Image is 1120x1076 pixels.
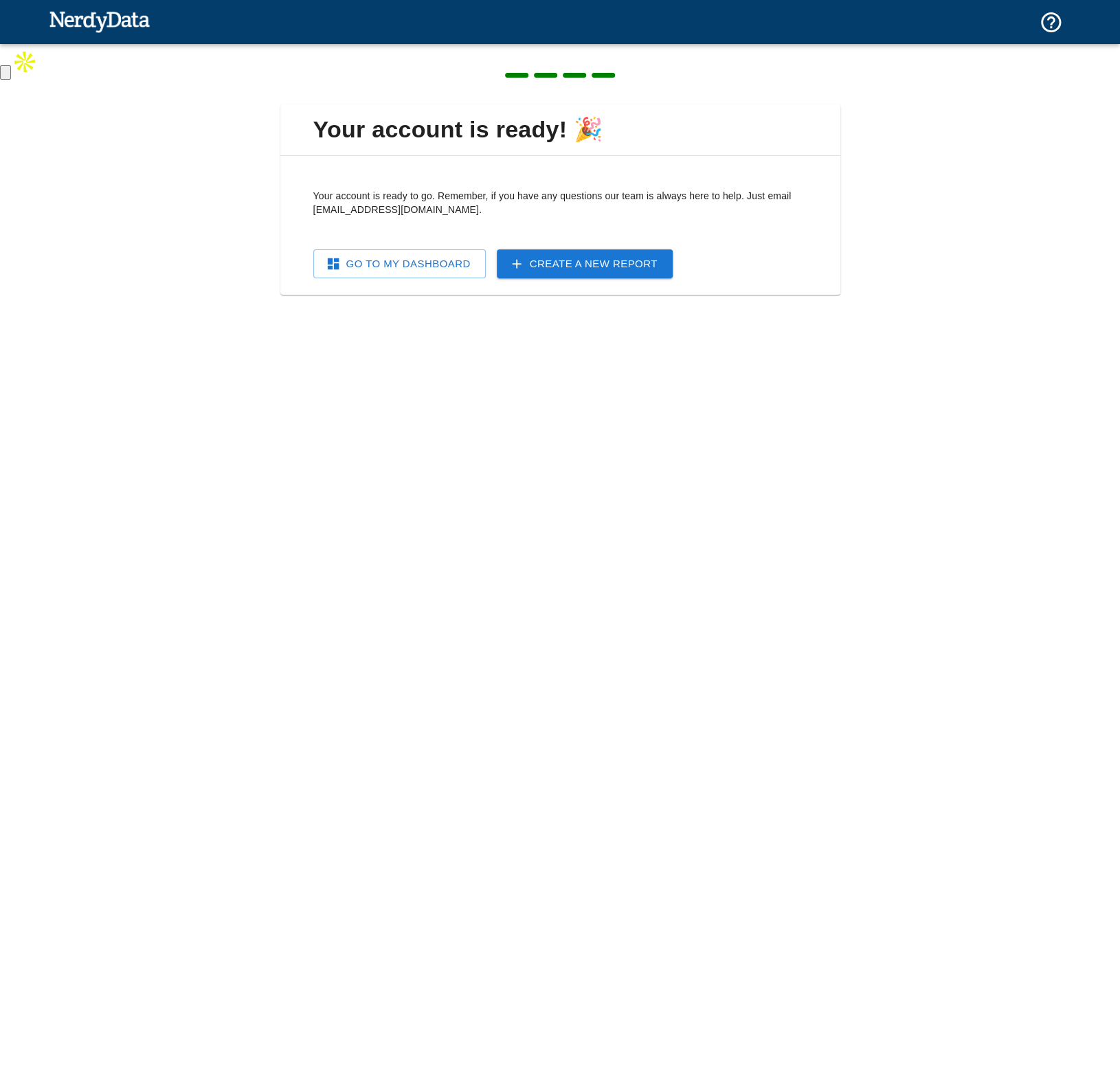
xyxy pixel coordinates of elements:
[313,249,486,278] a: Go To My Dashboard
[291,115,829,144] span: Your account is ready! 🎉
[49,8,150,35] img: NerdyData.com
[1031,2,1071,43] button: Support and Documentation
[497,249,673,278] a: Create a New Report
[11,48,38,76] img: Apollo
[313,189,807,216] p: Your account is ready to go. Remember, if you have any questions our team is always here to help....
